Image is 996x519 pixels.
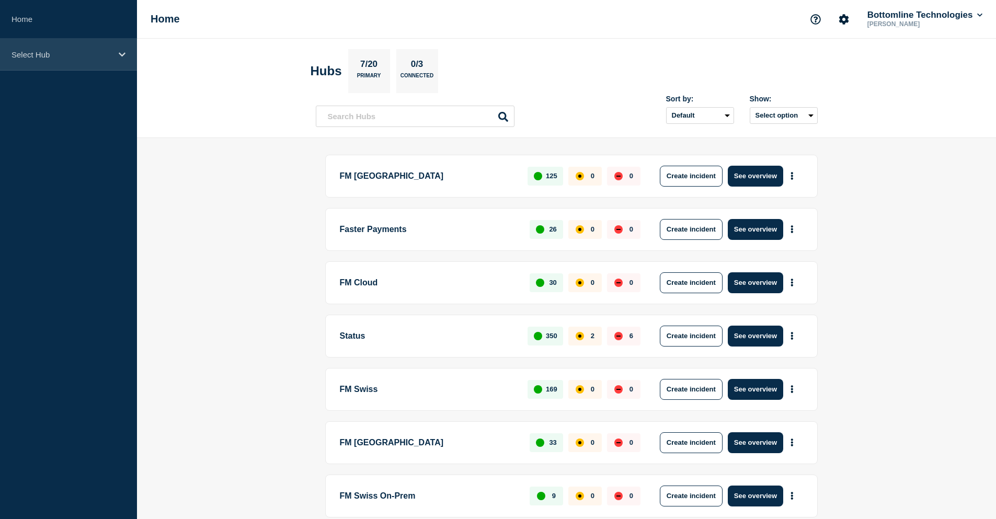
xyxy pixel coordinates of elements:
[576,279,584,287] div: affected
[591,385,594,393] p: 0
[549,225,556,233] p: 26
[660,326,723,347] button: Create incident
[660,432,723,453] button: Create incident
[629,279,633,286] p: 0
[660,379,723,400] button: Create incident
[750,95,818,103] div: Show:
[614,225,623,234] div: down
[660,272,723,293] button: Create incident
[629,492,633,500] p: 0
[576,172,584,180] div: affected
[549,439,556,446] p: 33
[552,492,556,500] p: 9
[536,439,544,447] div: up
[785,273,799,292] button: More actions
[666,95,734,103] div: Sort by:
[660,486,723,506] button: Create incident
[833,8,855,30] button: Account settings
[534,332,542,340] div: up
[785,326,799,345] button: More actions
[785,220,799,239] button: More actions
[591,225,594,233] p: 0
[591,492,594,500] p: 0
[340,326,516,347] p: Status
[537,492,545,500] div: up
[629,225,633,233] p: 0
[151,13,180,25] h1: Home
[534,385,542,394] div: up
[785,166,799,186] button: More actions
[549,279,556,286] p: 30
[576,385,584,394] div: affected
[614,492,623,500] div: down
[750,107,818,124] button: Select option
[728,379,783,400] button: See overview
[357,73,381,84] p: Primary
[805,8,827,30] button: Support
[728,326,783,347] button: See overview
[629,439,633,446] p: 0
[536,225,544,234] div: up
[546,332,557,340] p: 350
[728,432,783,453] button: See overview
[614,439,623,447] div: down
[614,332,623,340] div: down
[660,166,723,187] button: Create incident
[614,279,623,287] div: down
[576,332,584,340] div: affected
[536,279,544,287] div: up
[865,10,984,20] button: Bottomline Technologies
[400,73,433,84] p: Connected
[629,385,633,393] p: 0
[629,332,633,340] p: 6
[576,225,584,234] div: affected
[785,433,799,452] button: More actions
[785,486,799,505] button: More actions
[576,492,584,500] div: affected
[591,279,594,286] p: 0
[728,219,783,240] button: See overview
[340,272,518,293] p: FM Cloud
[316,106,514,127] input: Search Hubs
[614,385,623,394] div: down
[12,50,112,59] p: Select Hub
[340,379,516,400] p: FM Swiss
[785,379,799,399] button: More actions
[340,432,518,453] p: FM [GEOGRAPHIC_DATA]
[728,486,783,506] button: See overview
[629,172,633,180] p: 0
[728,166,783,187] button: See overview
[660,219,723,240] button: Create incident
[546,385,557,393] p: 169
[591,172,594,180] p: 0
[591,332,594,340] p: 2
[666,107,734,124] select: Sort by
[340,166,516,187] p: FM [GEOGRAPHIC_DATA]
[534,172,542,180] div: up
[340,219,518,240] p: Faster Payments
[356,59,381,73] p: 7/20
[546,172,557,180] p: 125
[311,64,342,78] h2: Hubs
[591,439,594,446] p: 0
[576,439,584,447] div: affected
[865,20,974,28] p: [PERSON_NAME]
[407,59,427,73] p: 0/3
[340,486,518,506] p: FM Swiss On-Prem
[614,172,623,180] div: down
[728,272,783,293] button: See overview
